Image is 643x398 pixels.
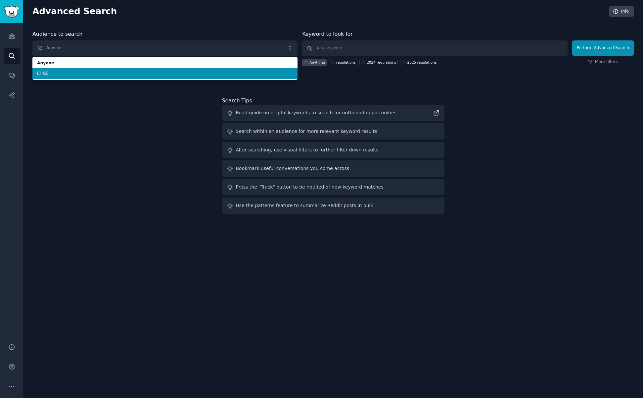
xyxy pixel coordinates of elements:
[236,202,373,209] div: Use the patterns feature to summarize Reddit posts in bulk
[222,97,252,104] label: Search Tips
[32,31,82,37] label: Audience to search
[407,60,437,65] div: 2025 regulations
[32,57,298,80] ul: Anyone
[4,6,19,18] img: GummySearch logo
[32,6,606,17] h2: Advanced Search
[302,31,353,37] label: Keyword to look for
[32,40,298,56] button: Anyone
[236,165,349,172] div: Bookmark useful conversations you come across
[236,184,384,191] div: Press the "Track" button to be notified of new keyword matches
[37,60,293,66] span: Anyone
[37,71,293,77] span: EH&S
[236,128,377,135] div: Search within an audience for more relevant keyword results
[336,60,356,65] div: regulations
[572,40,634,56] button: Perform Advanced Search
[367,60,396,65] div: 2024 regulations
[302,40,567,56] input: Any keyword
[236,146,379,153] div: After searching, use visual filters to further filter down results
[236,109,397,116] div: Read guide on helpful keywords to search for outbound opportunities
[309,60,325,65] div: Anything
[609,6,634,17] a: Info
[588,59,618,65] a: More filters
